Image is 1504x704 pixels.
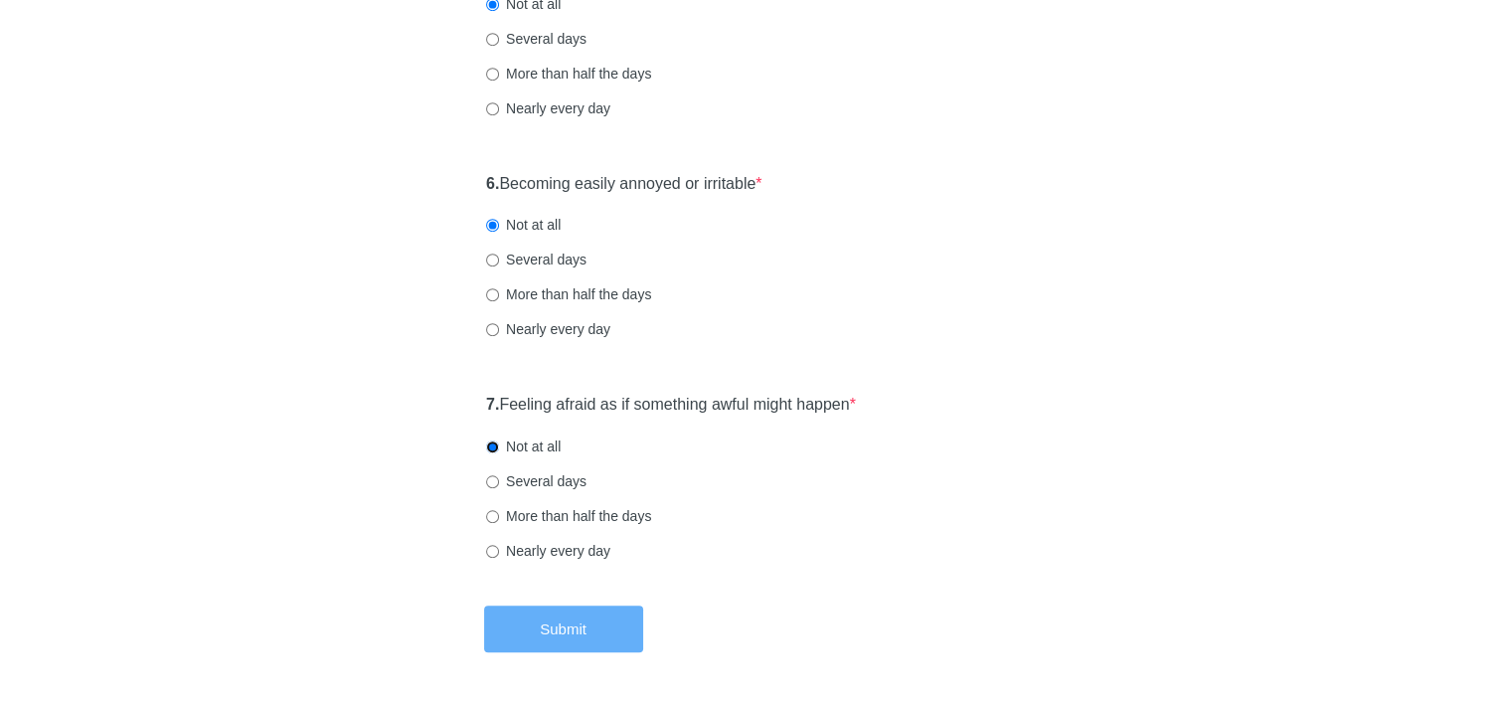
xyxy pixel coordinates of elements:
label: Several days [486,471,586,491]
label: Becoming easily annoyed or irritable [486,173,762,196]
input: Not at all [486,440,499,453]
input: More than half the days [486,68,499,81]
label: Not at all [486,215,561,235]
label: More than half the days [486,284,651,304]
input: Several days [486,33,499,46]
input: Several days [486,475,499,488]
label: Not at all [486,437,561,456]
label: Nearly every day [486,98,610,118]
input: Not at all [486,219,499,232]
label: Feeling afraid as if something awful might happen [486,394,856,417]
input: Nearly every day [486,545,499,558]
strong: 7. [486,396,499,413]
label: Nearly every day [486,319,610,339]
label: More than half the days [486,506,651,526]
strong: 6. [486,175,499,192]
label: Several days [486,29,586,49]
input: Nearly every day [486,102,499,115]
input: More than half the days [486,288,499,301]
input: Several days [486,254,499,266]
input: Nearly every day [486,323,499,336]
input: More than half the days [486,510,499,523]
label: More than half the days [486,64,651,84]
button: Submit [484,606,643,652]
label: Nearly every day [486,541,610,561]
label: Several days [486,250,586,269]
